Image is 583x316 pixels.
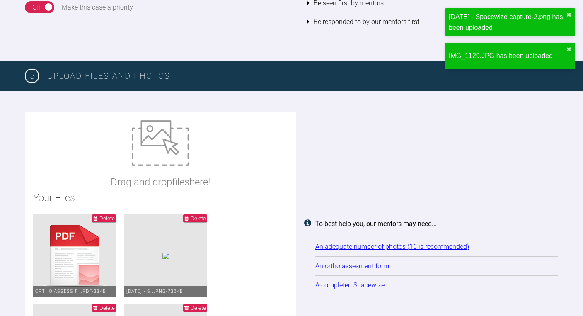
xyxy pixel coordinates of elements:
[33,190,288,206] h2: Your Files
[33,214,116,297] img: pdf.de61447c.png
[315,220,437,228] strong: To best help you, our mentors may need...
[62,2,133,13] div: Make this case a priority
[32,2,41,13] div: Off
[315,243,469,250] a: An adequate number of photos (16 is recommended)
[566,46,571,53] button: close
[99,305,115,311] span: Delete
[162,253,169,259] img: eabb1b46-58a4-4833-bf3e-50f212e3e16d
[25,69,39,83] span: 5
[315,281,385,289] a: A completed Spacewize
[566,12,571,18] button: close
[99,215,115,221] span: Delete
[191,215,206,221] span: Delete
[47,69,558,83] h3: Upload Files and Photos
[126,289,183,294] span: [DATE] - S….png - 732KB
[111,174,210,190] p: Drag and drop files here!
[315,262,389,270] a: An ortho assesment form
[307,12,559,32] li: Be responded to by our mentors first
[449,12,566,33] div: [DATE] - Spacewize capture-2.png has been uploaded
[35,289,106,294] span: ortho assess f….pdf - 38KB
[191,305,206,311] span: Delete
[449,51,566,61] div: IMG_1129.JPG has been uploaded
